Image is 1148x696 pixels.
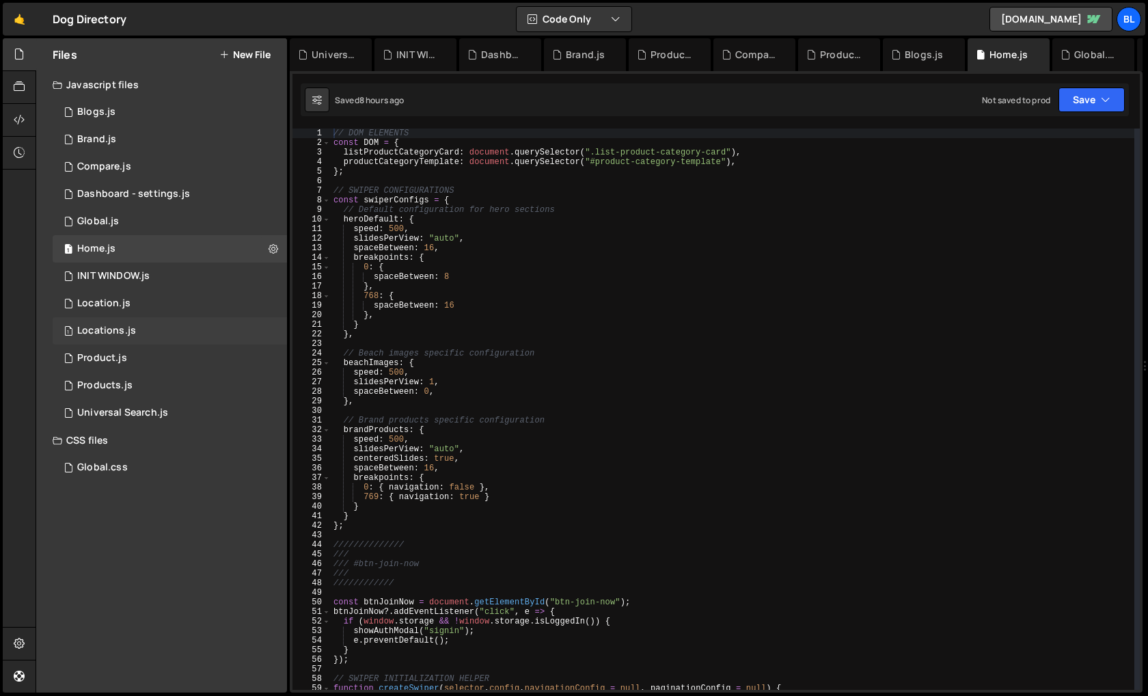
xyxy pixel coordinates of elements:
[292,492,331,502] div: 39
[53,98,287,126] div: 16220/44321.js
[292,148,331,157] div: 3
[292,196,331,205] div: 8
[292,626,331,636] div: 53
[77,161,131,173] div: Compare.js
[53,47,77,62] h2: Files
[292,540,331,550] div: 44
[989,7,1112,31] a: [DOMAIN_NAME]
[77,461,128,474] div: Global.css
[53,345,287,372] div: 16220/44393.js
[292,578,331,588] div: 48
[3,3,36,36] a: 🤙
[1058,88,1125,112] button: Save
[292,263,331,272] div: 15
[53,153,287,180] div: 16220/44328.js
[292,167,331,176] div: 5
[53,126,287,153] div: 16220/44394.js
[292,674,331,684] div: 58
[292,636,331,645] div: 54
[53,372,287,399] div: 16220/44324.js
[566,48,605,62] div: Brand.js
[77,133,116,146] div: Brand.js
[292,282,331,291] div: 17
[292,387,331,397] div: 28
[335,94,405,106] div: Saved
[292,339,331,349] div: 23
[517,7,631,31] button: Code Only
[292,645,331,655] div: 55
[292,617,331,626] div: 52
[481,48,525,62] div: Dashboard - settings.js
[292,310,331,320] div: 20
[820,48,864,62] div: Products.js
[292,243,331,253] div: 13
[292,272,331,282] div: 16
[292,511,331,521] div: 41
[77,188,190,200] div: Dashboard - settings.js
[292,215,331,224] div: 10
[292,138,331,148] div: 2
[53,317,287,345] div: 16220/43680.js
[292,291,331,301] div: 18
[53,180,287,208] div: 16220/44476.js
[219,49,271,60] button: New File
[292,598,331,607] div: 50
[292,569,331,578] div: 47
[292,377,331,387] div: 27
[53,208,287,235] div: 16220/43681.js
[292,368,331,377] div: 26
[77,407,168,419] div: Universal Search.js
[77,379,133,392] div: Products.js
[53,235,287,263] div: 16220/44319.js
[36,71,287,98] div: Javascript files
[292,464,331,473] div: 36
[292,129,331,138] div: 1
[292,397,331,406] div: 29
[989,48,1028,62] div: Home.js
[292,176,331,186] div: 6
[651,48,694,62] div: Product.js
[292,358,331,368] div: 25
[77,270,150,282] div: INIT WINDOW.js
[292,655,331,665] div: 56
[1074,48,1118,62] div: Global.css
[292,550,331,559] div: 45
[292,205,331,215] div: 9
[64,327,72,338] span: 1
[292,521,331,531] div: 42
[292,444,331,454] div: 34
[292,416,331,425] div: 31
[77,325,136,337] div: Locations.js
[396,48,440,62] div: INIT WINDOW.js
[292,559,331,569] div: 46
[292,349,331,358] div: 24
[1117,7,1141,31] a: Bl
[292,157,331,167] div: 4
[359,94,405,106] div: 8 hours ago
[292,483,331,492] div: 38
[292,502,331,511] div: 40
[292,531,331,540] div: 43
[292,665,331,674] div: 57
[292,406,331,416] div: 30
[735,48,779,62] div: Compare.js
[292,454,331,464] div: 35
[292,186,331,196] div: 7
[292,588,331,598] div: 49
[292,224,331,234] div: 11
[292,301,331,310] div: 19
[292,234,331,243] div: 12
[77,215,119,228] div: Global.js
[292,684,331,693] div: 59
[292,330,331,339] div: 22
[292,435,331,444] div: 33
[53,454,287,481] div: 16220/43682.css
[292,425,331,435] div: 32
[982,94,1050,106] div: Not saved to prod
[64,245,72,256] span: 1
[292,253,331,263] div: 14
[77,106,115,118] div: Blogs.js
[905,48,943,62] div: Blogs.js
[312,48,355,62] div: Universal Search.js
